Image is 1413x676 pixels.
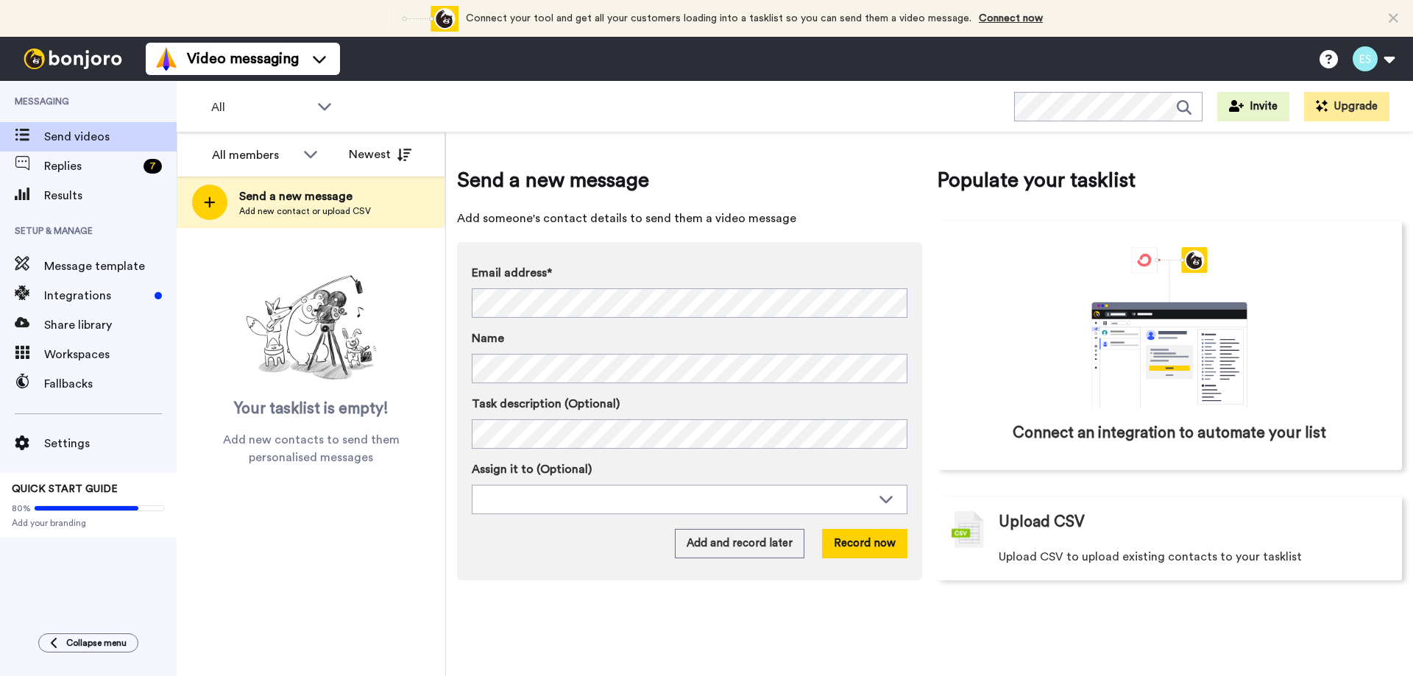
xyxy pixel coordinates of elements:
[472,395,907,413] label: Task description (Optional)
[1217,92,1289,121] button: Invite
[44,287,149,305] span: Integrations
[1304,92,1389,121] button: Upgrade
[999,548,1302,566] span: Upload CSV to upload existing contacts to your tasklist
[457,210,922,227] span: Add someone's contact details to send them a video message
[66,637,127,649] span: Collapse menu
[238,269,385,387] img: ready-set-action.png
[1059,247,1280,408] div: animation
[155,47,178,71] img: vm-color.svg
[44,316,177,334] span: Share library
[457,166,922,195] span: Send a new message
[144,159,162,174] div: 7
[472,264,907,282] label: Email address*
[472,460,907,478] label: Assign it to (Optional)
[338,140,422,169] button: Newest
[239,205,371,217] span: Add new contact or upload CSV
[466,13,971,24] span: Connect your tool and get all your customers loading into a tasklist so you can send them a video...
[378,6,458,32] div: animation
[38,633,138,652] button: Collapse menu
[211,99,310,116] span: All
[12,484,118,494] span: QUICK START GUIDE
[44,187,177,204] span: Results
[12,502,31,514] span: 80%
[199,431,423,466] span: Add new contacts to send them personalised messages
[187,49,299,69] span: Video messaging
[675,529,804,558] button: Add and record later
[1013,422,1326,444] span: Connect an integration to automate your list
[44,435,177,452] span: Settings
[239,188,371,205] span: Send a new message
[44,157,138,175] span: Replies
[44,346,177,363] span: Workspaces
[979,13,1043,24] a: Connect now
[999,511,1085,533] span: Upload CSV
[822,529,907,558] button: Record now
[44,257,177,275] span: Message template
[44,128,177,146] span: Send videos
[472,330,504,347] span: Name
[12,517,165,529] span: Add your branding
[44,375,177,393] span: Fallbacks
[937,166,1402,195] span: Populate your tasklist
[952,511,984,548] img: csv-grey.png
[212,146,296,164] div: All members
[18,49,128,69] img: bj-logo-header-white.svg
[234,398,389,420] span: Your tasklist is empty!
